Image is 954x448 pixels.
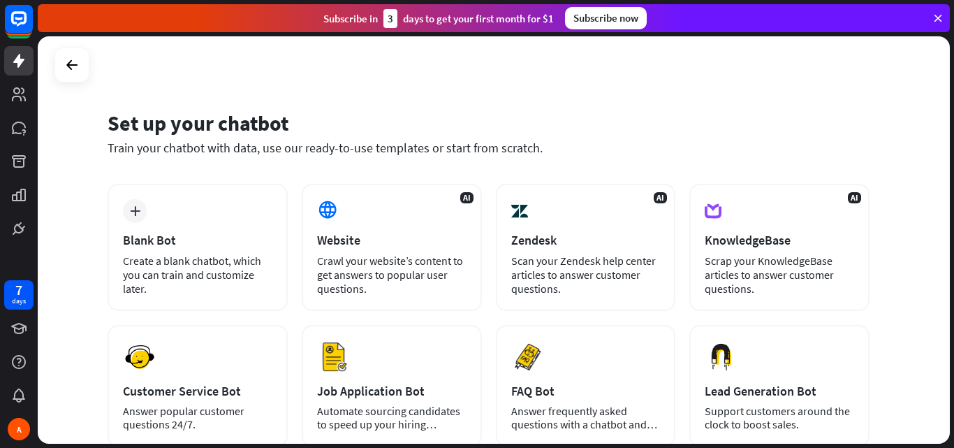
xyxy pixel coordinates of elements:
span: AI [460,192,474,203]
a: 7 days [4,280,34,310]
div: Job Application Bot [317,383,467,399]
div: Blank Bot [123,232,272,248]
div: Lead Generation Bot [705,383,854,399]
div: Customer Service Bot [123,383,272,399]
div: Automate sourcing candidates to speed up your hiring process. [317,405,467,431]
div: FAQ Bot [511,383,661,399]
div: Support customers around the clock to boost sales. [705,405,854,431]
div: 7 [15,284,22,296]
div: Subscribe in days to get your first month for $1 [323,9,554,28]
div: 3 [383,9,397,28]
div: Scan your Zendesk help center articles to answer customer questions. [511,254,661,296]
div: A [8,418,30,440]
div: Scrap your KnowledgeBase articles to answer customer questions. [705,254,854,296]
div: KnowledgeBase [705,232,854,248]
div: Zendesk [511,232,661,248]
div: Set up your chatbot [108,110,869,136]
div: Train your chatbot with data, use our ready-to-use templates or start from scratch. [108,140,869,156]
span: AI [848,192,861,203]
div: Answer popular customer questions 24/7. [123,405,272,431]
div: Answer frequently asked questions with a chatbot and save your time. [511,405,661,431]
div: days [12,296,26,306]
div: Create a blank chatbot, which you can train and customize later. [123,254,272,296]
div: Subscribe now [565,7,647,29]
i: plus [130,206,140,216]
div: Crawl your website’s content to get answers to popular user questions. [317,254,467,296]
div: Website [317,232,467,248]
span: AI [654,192,667,203]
